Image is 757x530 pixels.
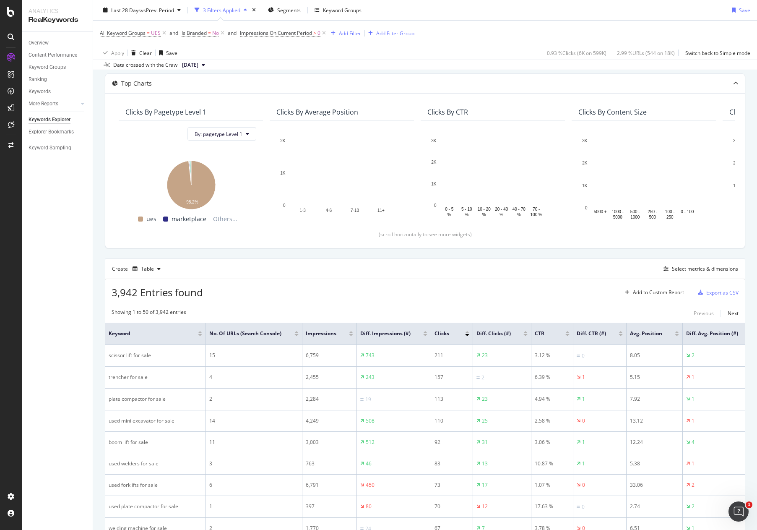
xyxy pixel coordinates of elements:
div: 23 [482,352,488,359]
span: 3,942 Entries found [112,285,203,299]
text: 0 [434,203,437,208]
div: 1 [692,417,695,425]
span: ues [146,214,156,224]
img: Equal [360,398,364,401]
div: Top Charts [121,79,152,88]
div: 19 [365,396,371,403]
text: % [499,212,503,217]
div: Add Filter [339,29,361,37]
div: 743 [366,352,375,359]
div: Add to Custom Report [633,290,684,295]
button: By: pagetype Level 1 [187,127,256,141]
button: Save [156,46,177,60]
div: 5.38 [630,460,679,467]
div: used mini excavator for sale [109,417,202,425]
div: 13.12 [630,417,679,425]
div: Table [141,266,154,272]
button: Switch back to Simple mode [682,46,750,60]
button: 3 Filters Applied [191,3,250,17]
img: Equal [476,376,480,379]
div: 0 [582,352,585,360]
div: 397 [306,503,353,510]
a: Keyword Sampling [29,144,87,152]
text: 0 - 100 [681,209,694,214]
button: Next [728,308,739,319]
span: No. of URLs (Search Console) [209,330,282,337]
div: Save [166,49,177,56]
button: Segments [265,3,304,17]
div: 3 Filters Applied [203,6,240,13]
div: 3,003 [306,439,353,446]
text: % [447,212,451,217]
div: 4.94 % [535,395,570,403]
div: Keyword Groups [323,6,362,13]
text: 4-6 [326,208,332,213]
div: Export as CSV [706,289,739,296]
span: = [208,29,211,37]
div: Clicks By pagetype Level 1 [125,108,206,116]
button: Select metrics & dimensions [660,264,738,274]
div: 1 [209,503,299,510]
div: 6,759 [306,352,353,359]
div: 0.93 % Clicks ( 6K on 599K ) [547,49,606,56]
text: 100 % [531,212,542,217]
div: 2 [692,503,695,510]
a: Overview [29,39,87,47]
div: 157 [434,373,469,381]
a: Keyword Groups [29,63,87,72]
div: 83 [434,460,469,467]
div: Keywords [29,87,51,96]
div: 12 [482,503,488,510]
div: 6 [209,481,299,489]
div: Previous [694,310,714,317]
text: % [482,212,486,217]
div: Create [112,262,164,276]
div: Keywords Explorer [29,115,70,124]
div: 508 [366,417,375,425]
div: Content Performance [29,51,77,60]
text: 1K [582,183,588,188]
img: Equal [360,527,364,530]
text: 1K [733,183,739,188]
div: 0 [582,417,585,425]
div: 450 [366,481,375,489]
span: UES [151,27,161,39]
div: 2,284 [306,395,353,403]
div: 4,249 [306,417,353,425]
div: Clicks By CTR [427,108,468,116]
button: Last 28 DaysvsPrev. Period [100,3,184,17]
span: Is Branded [182,29,207,37]
span: > [313,29,316,37]
div: 13 [482,460,488,467]
button: Add Filter [328,28,361,38]
text: 5000 + [594,209,607,214]
div: times [250,6,258,14]
div: 15 [209,352,299,359]
a: More Reports [29,99,78,108]
div: 1 [692,460,695,467]
text: 2K [733,161,739,166]
span: Diff. CTR (#) [577,330,606,337]
div: used plate compactor for sale [109,503,202,510]
div: 243 [366,373,375,381]
text: 7-10 [351,208,359,213]
a: Ranking [29,75,87,84]
img: Equal [577,355,580,357]
div: Keyword Sampling [29,144,71,152]
div: 211 [434,352,469,359]
svg: A chart. [125,157,256,211]
div: 110 [434,417,469,425]
div: Showing 1 to 50 of 3,942 entries [112,308,186,319]
text: 1000 [630,215,640,219]
span: vs Prev. Period [141,6,174,13]
div: 46 [366,460,372,467]
div: (scroll horizontally to see more widgets) [115,231,735,238]
div: Clear [139,49,152,56]
div: Ranking [29,75,47,84]
div: Explorer Bookmarks [29,128,74,136]
div: 0 [582,481,585,489]
button: Add to Custom Report [622,286,684,299]
text: 3K [431,138,437,143]
div: 763 [306,460,353,467]
text: 500 - [630,209,640,214]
